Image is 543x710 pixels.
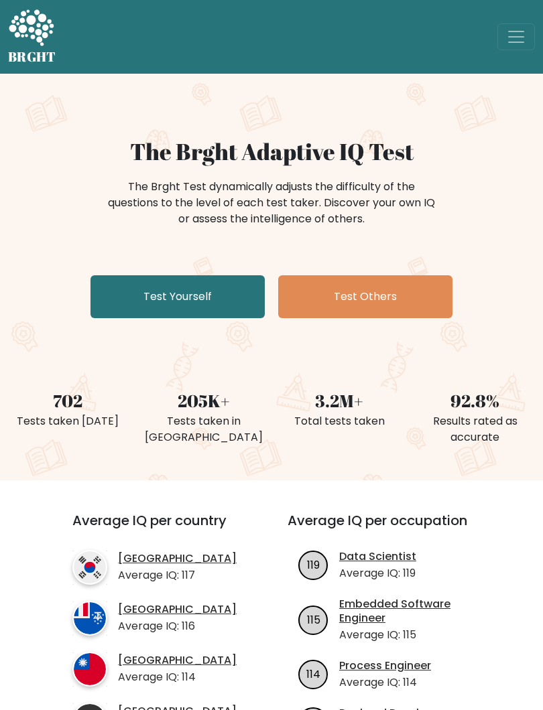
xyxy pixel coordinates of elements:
[280,413,400,429] div: Total tests taken
[118,552,237,566] a: [GEOGRAPHIC_DATA]
[118,567,237,583] p: Average IQ: 117
[118,603,237,617] a: [GEOGRAPHIC_DATA]
[72,601,107,636] img: country
[90,275,265,318] a: Test Yourself
[416,388,536,413] div: 92.8%
[144,413,264,445] div: Tests taken in [GEOGRAPHIC_DATA]
[307,557,320,573] text: 119
[8,49,56,65] h5: BRGHT
[104,179,439,227] div: The Brght Test dynamically adjusts the difficulty of the questions to the level of each test take...
[118,618,237,634] p: Average IQ: 116
[497,23,535,50] button: Toggle navigation
[306,666,320,682] text: 114
[339,674,431,691] p: Average IQ: 114
[307,612,320,627] text: 115
[339,565,416,581] p: Average IQ: 119
[72,652,107,687] img: country
[72,512,239,545] h3: Average IQ per country
[8,413,128,429] div: Tests taken [DATE]
[72,550,107,585] img: country
[8,138,535,165] h1: The Brght Adaptive IQ Test
[339,659,431,673] a: Process Engineer
[8,5,56,68] a: BRGHT
[118,654,237,668] a: [GEOGRAPHIC_DATA]
[8,388,128,413] div: 702
[339,597,487,626] a: Embedded Software Engineer
[416,413,536,445] div: Results rated as accurate
[288,512,487,545] h3: Average IQ per occupation
[278,275,452,318] a: Test Others
[118,669,237,685] p: Average IQ: 114
[339,550,416,564] a: Data Scientist
[280,388,400,413] div: 3.2M+
[339,627,487,643] p: Average IQ: 115
[144,388,264,413] div: 205K+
